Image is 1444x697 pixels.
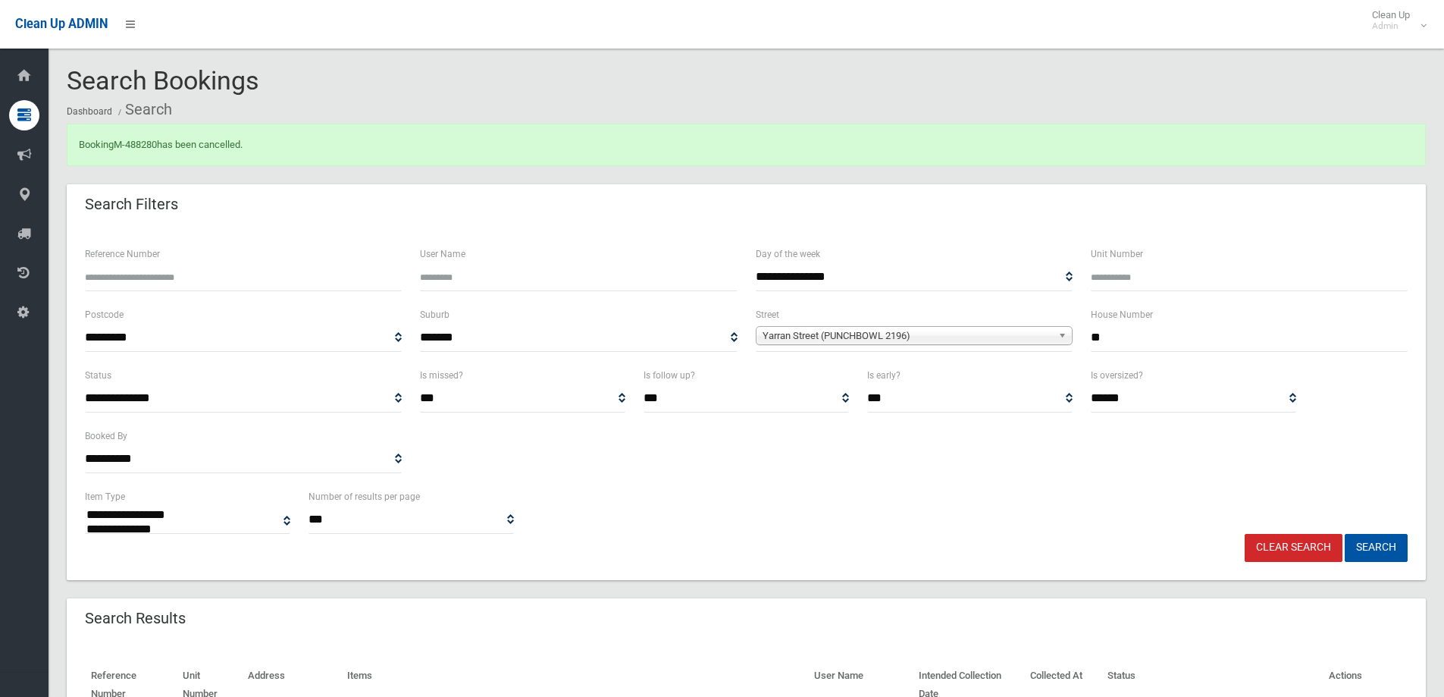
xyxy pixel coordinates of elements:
label: Status [85,367,111,384]
label: Booked By [85,428,127,444]
label: User Name [420,246,465,262]
label: Day of the week [756,246,820,262]
span: Clean Up ADMIN [15,17,108,31]
label: Is follow up? [644,367,695,384]
a: Clear Search [1245,534,1342,562]
label: Postcode [85,306,124,323]
label: Is missed? [420,367,463,384]
header: Search Filters [67,190,196,219]
label: Street [756,306,779,323]
header: Search Results [67,604,204,633]
label: Reference Number [85,246,160,262]
label: Item Type [85,488,125,505]
label: Unit Number [1091,246,1143,262]
a: M-488280 [114,139,157,150]
label: House Number [1091,306,1153,323]
small: Admin [1372,20,1410,32]
a: Dashboard [67,106,112,117]
div: Booking has been cancelled. [67,124,1426,166]
span: Search Bookings [67,65,259,96]
button: Search [1345,534,1408,562]
label: Number of results per page [309,488,420,505]
label: Is oversized? [1091,367,1143,384]
label: Is early? [867,367,901,384]
li: Search [114,96,172,124]
label: Suburb [420,306,449,323]
span: Clean Up [1364,9,1425,32]
span: Yarran Street (PUNCHBOWL 2196) [763,327,1052,345]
